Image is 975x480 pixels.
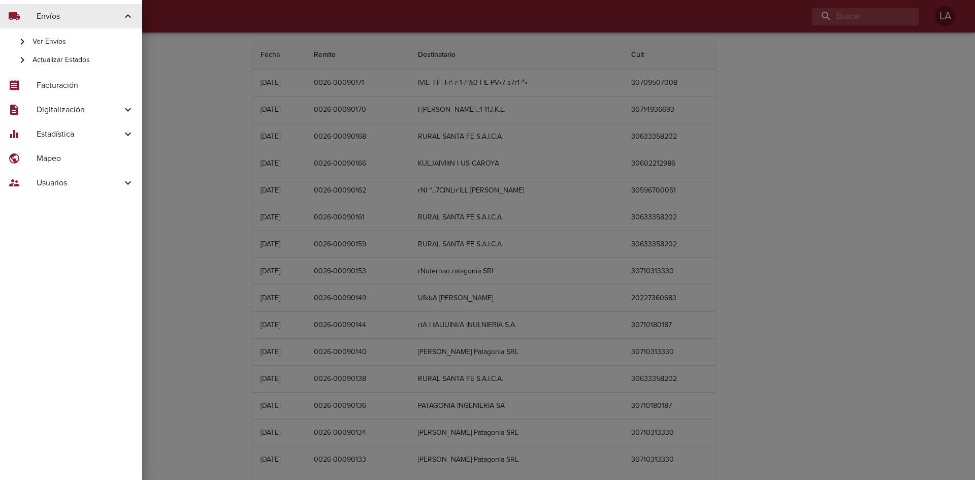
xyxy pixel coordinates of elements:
[8,10,20,22] span: local_shipping
[8,152,20,165] span: public
[37,104,122,116] span: Digitalización
[8,128,20,140] span: equalizer
[8,104,20,116] span: description
[37,152,134,165] span: Mapeo
[8,79,20,91] span: receipt
[37,177,122,189] span: Usuarios
[8,177,20,189] span: supervisor_account
[32,37,134,47] span: Ver Envíos
[32,55,134,65] span: Actualizar Estados
[37,128,122,140] span: Estadística
[37,79,134,91] span: Facturación
[37,10,122,22] span: Envíos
